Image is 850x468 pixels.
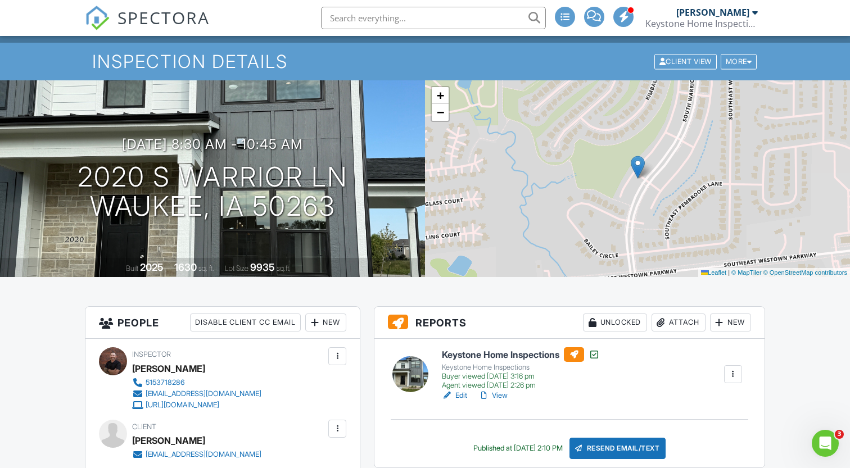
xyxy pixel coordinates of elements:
div: [EMAIL_ADDRESS][DOMAIN_NAME] [146,389,261,398]
a: Edit [442,390,467,401]
span: sq. ft. [198,264,214,272]
h6: Keystone Home Inspections [442,347,600,362]
span: 3 [835,430,844,439]
a: [EMAIL_ADDRESS][DOMAIN_NAME] [132,449,261,460]
a: © OpenStreetMap contributors [763,269,847,276]
h1: 2020 S Warrior Ln Waukee, IA 50263 [78,162,348,222]
span: | [728,269,730,276]
div: Resend Email/Text [569,438,666,459]
a: Zoom in [432,87,449,104]
div: Buyer viewed [DATE] 3:16 pm [442,372,600,381]
div: 1630 [174,261,197,273]
span: − [437,105,444,119]
h3: People [85,307,360,339]
span: SPECTORA [117,6,210,29]
div: More [721,54,757,69]
span: Client [132,422,156,431]
div: [PERSON_NAME] [676,7,749,18]
img: The Best Home Inspection Software - Spectora [85,6,110,30]
a: View [478,390,508,401]
div: 2025 [140,261,164,273]
div: Disable Client CC Email [190,313,301,331]
div: Published at [DATE] 2:10 PM [473,444,563,453]
div: New [710,313,751,331]
div: New [305,313,346,331]
h3: Reports [374,307,765,339]
a: Zoom out [432,104,449,121]
a: Client View [653,57,720,65]
div: Agent viewed [DATE] 2:26 pm [442,381,600,390]
a: [URL][DOMAIN_NAME] [132,399,261,411]
div: 9935 [250,261,275,273]
div: Client View [654,54,717,69]
div: [URL][DOMAIN_NAME] [146,401,219,410]
h3: [DATE] 8:30 am - 10:45 am [122,137,303,152]
h1: Inspection Details [92,52,758,71]
a: SPECTORA [85,15,210,39]
div: Keystone Home Inspections, LLC [645,18,758,29]
img: Marker [631,156,645,179]
iframe: Intercom live chat [812,430,839,457]
div: [PERSON_NAME] [132,432,205,449]
span: sq.ft. [277,264,291,272]
span: + [437,88,444,102]
div: [PERSON_NAME] [132,360,205,377]
div: Keystone Home Inspections [442,363,600,372]
a: 5153718286 [132,377,261,388]
div: 5153718286 [146,378,185,387]
a: [EMAIL_ADDRESS][DOMAIN_NAME] [132,388,261,399]
a: © MapTiler [731,269,762,276]
span: Inspector [132,350,171,358]
a: Keystone Home Inspections Keystone Home Inspections Buyer viewed [DATE] 3:16 pm Agent viewed [DAT... [442,347,600,390]
span: Built [126,264,138,272]
div: Unlocked [583,313,647,331]
span: Lot Size [225,264,248,272]
div: [EMAIL_ADDRESS][DOMAIN_NAME] [146,450,261,459]
input: Search everything... [321,7,546,29]
a: Leaflet [701,269,726,276]
div: Attach [652,313,706,331]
